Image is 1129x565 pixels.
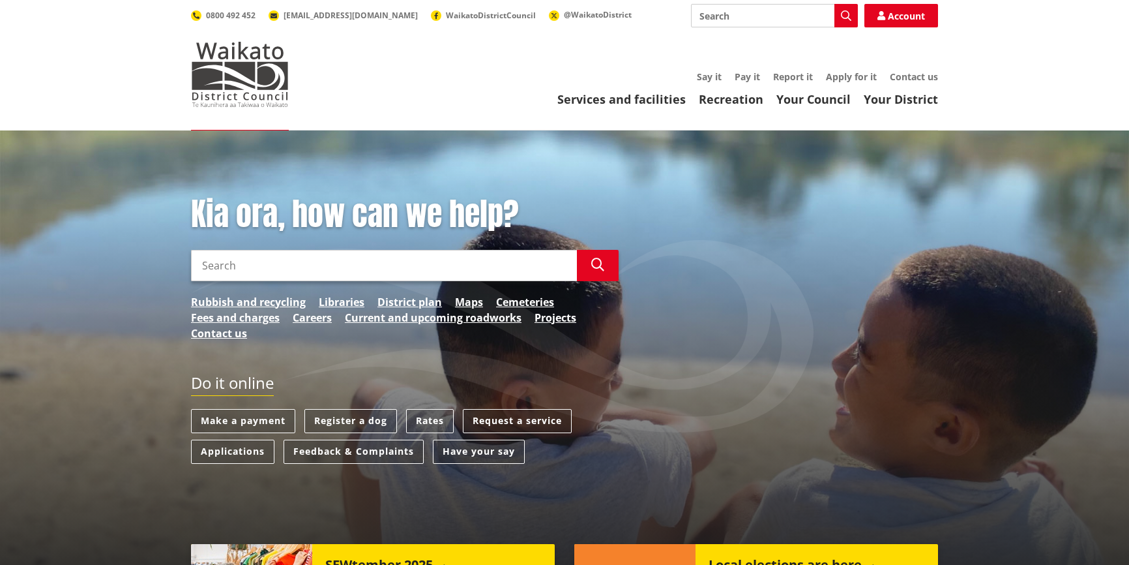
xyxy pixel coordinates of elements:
a: Say it [697,70,722,83]
span: 0800 492 452 [206,10,256,21]
img: Waikato District Council - Te Kaunihera aa Takiwaa o Waikato [191,42,289,107]
a: Pay it [735,70,760,83]
a: @WaikatoDistrict [549,9,632,20]
a: Your District [864,91,938,107]
a: Have your say [433,440,525,464]
a: Apply for it [826,70,877,83]
h1: Kia ora, how can we help? [191,196,619,234]
a: Libraries [319,294,364,310]
a: Account [864,4,938,27]
input: Search input [691,4,858,27]
input: Search input [191,250,577,281]
a: Rubbish and recycling [191,294,306,310]
a: Maps [455,294,483,310]
span: @WaikatoDistrict [564,9,632,20]
a: Rates [406,409,454,433]
span: WaikatoDistrictCouncil [446,10,536,21]
a: WaikatoDistrictCouncil [431,10,536,21]
a: Make a payment [191,409,295,433]
a: Cemeteries [496,294,554,310]
a: Report it [773,70,813,83]
a: Careers [293,310,332,326]
a: Projects [535,310,576,326]
a: District plan [377,294,442,310]
span: [EMAIL_ADDRESS][DOMAIN_NAME] [284,10,418,21]
a: Contact us [890,70,938,83]
a: [EMAIL_ADDRESS][DOMAIN_NAME] [269,10,418,21]
a: Applications [191,440,274,464]
a: Fees and charges [191,310,280,326]
a: Current and upcoming roadworks [345,310,521,326]
a: Your Council [776,91,851,107]
a: Services and facilities [557,91,686,107]
a: 0800 492 452 [191,10,256,21]
h2: Do it online [191,374,274,397]
a: Contact us [191,326,247,341]
a: Feedback & Complaints [284,440,424,464]
a: Request a service [463,409,572,433]
a: Recreation [699,91,763,107]
a: Register a dog [304,409,397,433]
